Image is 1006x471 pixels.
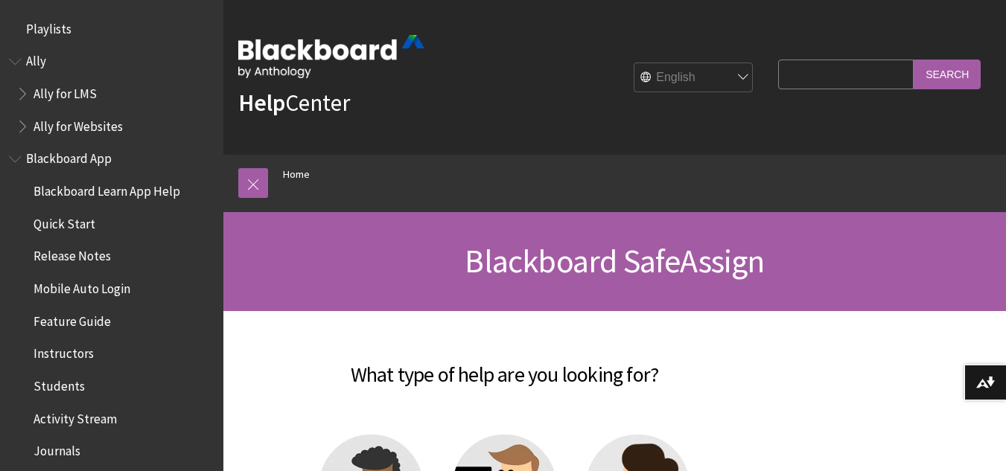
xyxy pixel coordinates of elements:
[34,439,80,459] span: Journals
[34,309,111,329] span: Feature Guide
[9,16,214,42] nav: Book outline for Playlists
[238,35,424,78] img: Blackboard by Anthology
[34,342,94,362] span: Instructors
[34,114,123,134] span: Ally for Websites
[9,49,214,139] nav: Book outline for Anthology Ally Help
[34,374,85,394] span: Students
[34,406,117,426] span: Activity Stream
[283,165,310,184] a: Home
[34,276,130,296] span: Mobile Auto Login
[914,60,981,89] input: Search
[34,179,180,199] span: Blackboard Learn App Help
[238,341,771,390] h2: What type of help are you looking for?
[465,240,764,281] span: Blackboard SafeAssign
[634,63,754,93] select: Site Language Selector
[26,16,71,36] span: Playlists
[26,49,46,69] span: Ally
[34,244,111,264] span: Release Notes
[238,88,285,118] strong: Help
[26,147,112,167] span: Blackboard App
[34,81,97,101] span: Ally for LMS
[238,88,350,118] a: HelpCenter
[34,211,95,231] span: Quick Start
